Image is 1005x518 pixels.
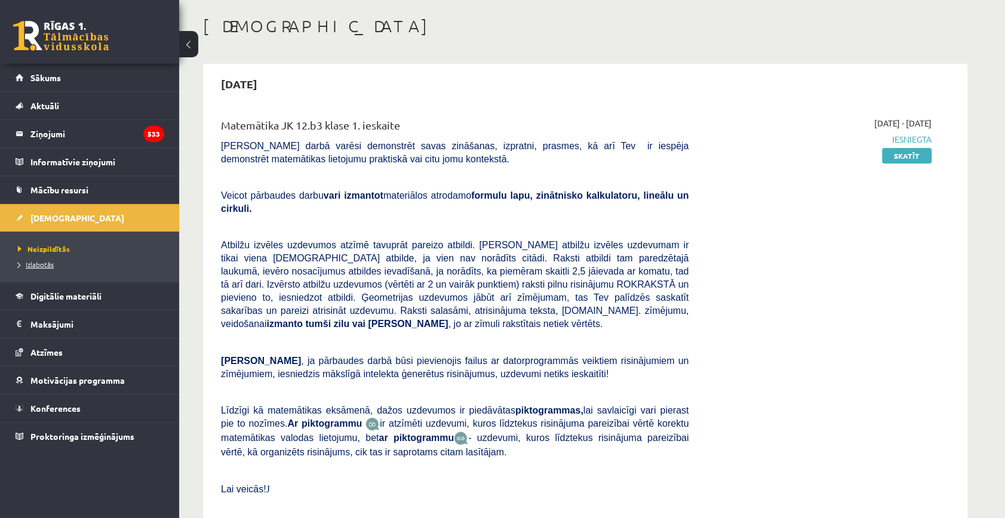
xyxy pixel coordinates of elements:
span: Proktoringa izmēģinājums [30,431,134,442]
b: izmanto [267,319,303,329]
img: wKvN42sLe3LLwAAAABJRU5ErkJggg== [454,431,468,445]
span: [DATE] - [DATE] [874,117,932,129]
h2: [DATE] [209,70,269,98]
b: Ar piktogrammu [287,418,362,428]
a: Motivācijas programma [16,366,164,394]
b: piktogrammas, [515,405,583,415]
a: Izlabotās [18,259,167,270]
b: ar piktogrammu [379,433,454,443]
b: formulu lapu, zinātnisko kalkulatoru, lineālu un cirkuli. [221,190,689,214]
div: Matemātika JK 12.b3 klase 1. ieskaite [221,117,689,139]
span: J [266,484,270,494]
img: JfuEzvunn4EvwAAAAASUVORK5CYII= [365,417,380,431]
b: vari izmantot [324,190,383,201]
span: [PERSON_NAME] [221,356,301,366]
span: , ja pārbaudes darbā būsi pievienojis failus ar datorprogrammās veiktiem risinājumiem un zīmējumi... [221,356,689,379]
span: Aktuāli [30,100,59,111]
span: Neizpildītās [18,244,70,254]
span: ir atzīmēti uzdevumi, kuros līdztekus risinājuma pareizībai vērtē korektu matemātikas valodas lie... [221,418,689,443]
a: Mācību resursi [16,176,164,203]
a: Digitālie materiāli [16,282,164,310]
span: Motivācijas programma [30,375,125,386]
span: Izlabotās [18,260,54,269]
span: Mācību resursi [30,184,88,195]
span: Atbilžu izvēles uzdevumos atzīmē tavuprāt pareizo atbildi. [PERSON_NAME] atbilžu izvēles uzdevuma... [221,240,689,329]
a: Aktuāli [16,92,164,119]
i: 533 [143,126,164,142]
h1: [DEMOGRAPHIC_DATA] [203,16,967,36]
a: Rīgas 1. Tālmācības vidusskola [13,21,109,51]
legend: Maksājumi [30,310,164,338]
a: Neizpildītās [18,243,167,254]
a: Atzīmes [16,338,164,366]
a: Ziņojumi533 [16,120,164,147]
a: Proktoringa izmēģinājums [16,423,164,450]
span: Konferences [30,403,81,414]
span: Sākums [30,72,61,83]
span: [PERSON_NAME] darbā varēsi demonstrēt savas zināšanas, izpratni, prasmes, kā arī Tev ir iespēja d... [221,141,689,164]
a: Informatīvie ziņojumi [16,148,164,175]
span: Līdzīgi kā matemātikas eksāmenā, dažos uzdevumos ir piedāvātas lai savlaicīgi vari pierast pie to... [221,405,689,428]
span: Iesniegta [706,133,932,146]
a: Skatīt [882,148,932,164]
span: [DEMOGRAPHIC_DATA] [30,212,124,223]
legend: Informatīvie ziņojumi [30,148,164,175]
span: Lai veicās! [221,484,266,494]
a: Konferences [16,394,164,422]
span: Digitālie materiāli [30,291,102,301]
legend: Ziņojumi [30,120,164,147]
a: [DEMOGRAPHIC_DATA] [16,204,164,232]
a: Sākums [16,64,164,91]
span: Veicot pārbaudes darbu materiālos atrodamo [221,190,689,214]
a: Maksājumi [16,310,164,338]
b: tumši zilu vai [PERSON_NAME] [305,319,448,329]
span: Atzīmes [30,347,63,357]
